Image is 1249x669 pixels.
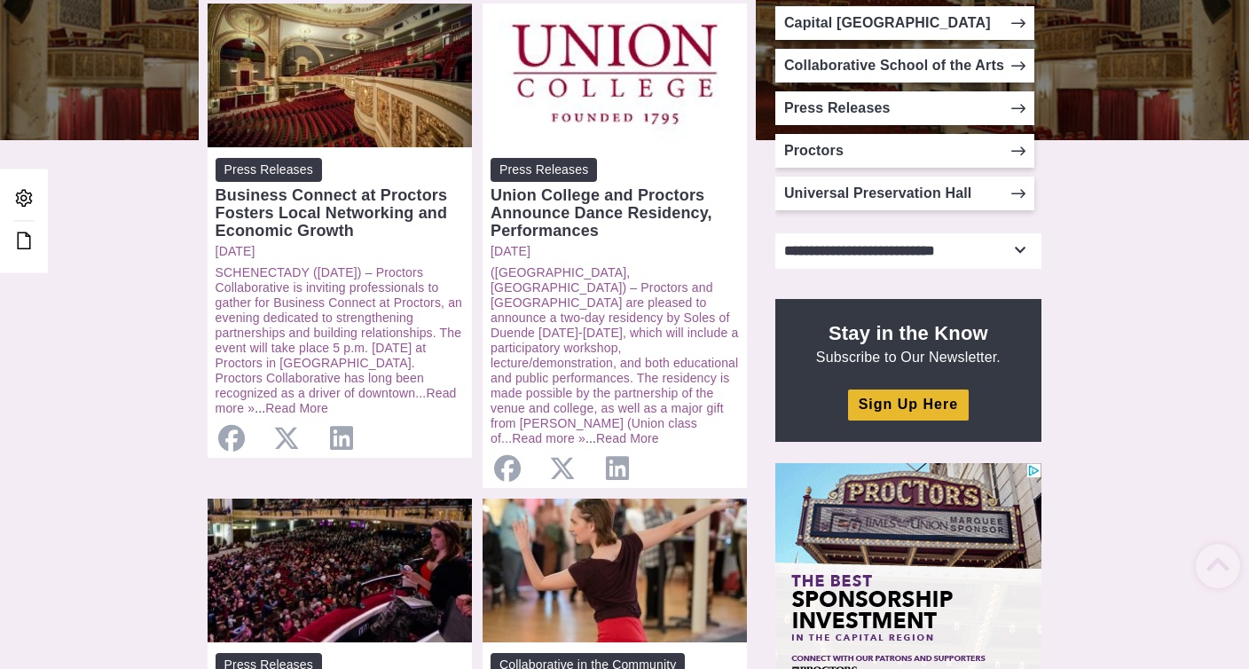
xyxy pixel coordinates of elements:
a: Collaborative School of the Arts [775,49,1034,83]
p: ... [216,265,464,416]
a: Read More [596,431,659,445]
select: Select category [775,233,1041,269]
a: SCHENECTADY ([DATE]) – Proctors Collaborative is inviting professionals to gather for Business Co... [216,265,462,400]
a: [DATE] [491,244,739,259]
a: Press Releases Business Connect at Proctors Fosters Local Networking and Economic Growth [216,158,464,240]
p: ... [491,265,739,446]
a: Press Releases Union College and Proctors Announce Dance Residency, Performances [491,158,739,240]
a: Back to Top [1196,545,1231,580]
a: Capital [GEOGRAPHIC_DATA] [775,6,1034,40]
span: Press Releases [491,158,597,182]
div: Business Connect at Proctors Fosters Local Networking and Economic Growth [216,186,464,240]
a: Read More [265,401,328,415]
a: [DATE] [216,244,464,259]
p: Subscribe to Our Newsletter. [797,320,1020,366]
a: Admin Area [9,183,39,216]
a: Read more » [216,386,457,415]
a: Universal Preservation Hall [775,177,1034,210]
a: Press Releases [775,91,1034,125]
a: Proctors [775,134,1034,168]
div: Union College and Proctors Announce Dance Residency, Performances [491,186,739,240]
a: ([GEOGRAPHIC_DATA], [GEOGRAPHIC_DATA]) – Proctors and [GEOGRAPHIC_DATA] are pleased to announce a... [491,265,738,445]
strong: Stay in the Know [829,322,988,344]
a: Sign Up Here [848,390,969,421]
a: Edit this Post/Page [9,225,39,258]
span: Press Releases [216,158,322,182]
a: Read more » [512,431,585,445]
